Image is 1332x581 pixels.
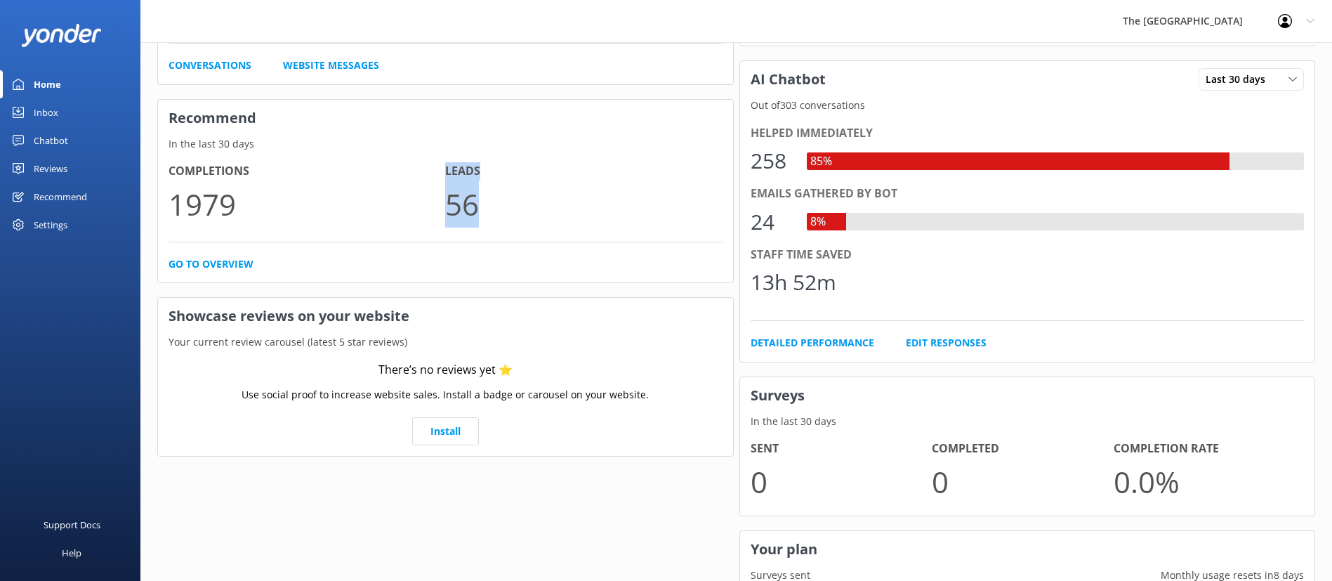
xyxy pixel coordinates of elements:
[242,387,649,403] p: Use social proof to increase website sales. Install a badge or carousel on your website.
[751,144,793,178] div: 258
[740,414,1315,429] p: In the last 30 days
[751,440,932,458] h4: Sent
[283,58,379,73] a: Website Messages
[34,155,67,183] div: Reviews
[445,181,722,228] p: 56
[807,152,836,171] div: 85%
[807,213,829,231] div: 8%
[740,531,1315,568] h3: Your plan
[906,335,987,351] a: Edit Responses
[169,162,445,181] h4: Completions
[932,458,1114,505] p: 0
[932,440,1114,458] h4: Completed
[751,124,1305,143] div: Helped immediately
[21,24,102,47] img: yonder-white-logo.png
[412,417,479,445] a: Install
[751,246,1305,264] div: Staff time saved
[740,98,1315,113] p: Out of 303 conversations
[34,70,61,98] div: Home
[158,298,733,334] h3: Showcase reviews on your website
[751,335,874,351] a: Detailed Performance
[34,211,67,239] div: Settings
[44,511,100,539] div: Support Docs
[1114,440,1295,458] h4: Completion Rate
[378,361,513,379] div: There’s no reviews yet ⭐
[1114,458,1295,505] p: 0.0 %
[62,539,81,567] div: Help
[34,126,68,155] div: Chatbot
[158,100,733,136] h3: Recommend
[445,162,722,181] h4: Leads
[751,458,932,505] p: 0
[169,58,251,73] a: Conversations
[34,183,87,211] div: Recommend
[740,61,836,98] h3: AI Chatbot
[751,266,836,299] div: 13h 52m
[1206,72,1274,87] span: Last 30 days
[169,256,253,272] a: Go to overview
[158,136,733,152] p: In the last 30 days
[751,205,793,239] div: 24
[169,181,445,228] p: 1979
[158,334,733,350] p: Your current review carousel (latest 5 star reviews)
[34,98,58,126] div: Inbox
[751,185,1305,203] div: Emails gathered by bot
[740,377,1315,414] h3: Surveys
